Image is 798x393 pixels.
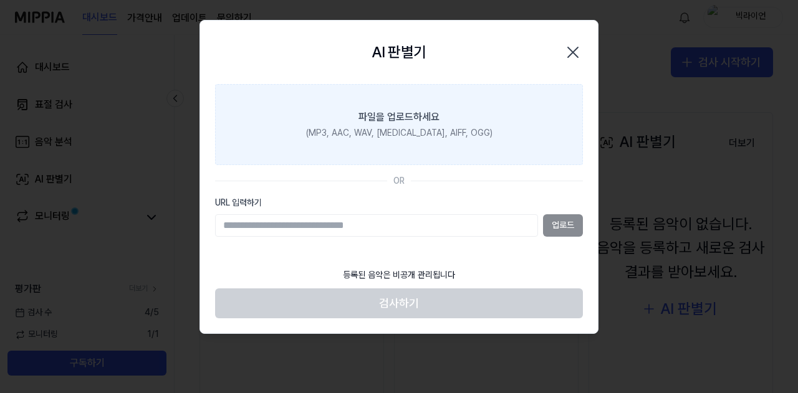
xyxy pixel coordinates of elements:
[358,110,440,125] div: 파일을 업로드하세요
[393,175,405,187] div: OR
[335,262,463,289] div: 등록된 음악은 비공개 관리됩니다
[306,127,493,140] div: (MP3, AAC, WAV, [MEDICAL_DATA], AIFF, OGG)
[215,197,583,209] label: URL 입력하기
[372,40,426,64] h2: AI 판별기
